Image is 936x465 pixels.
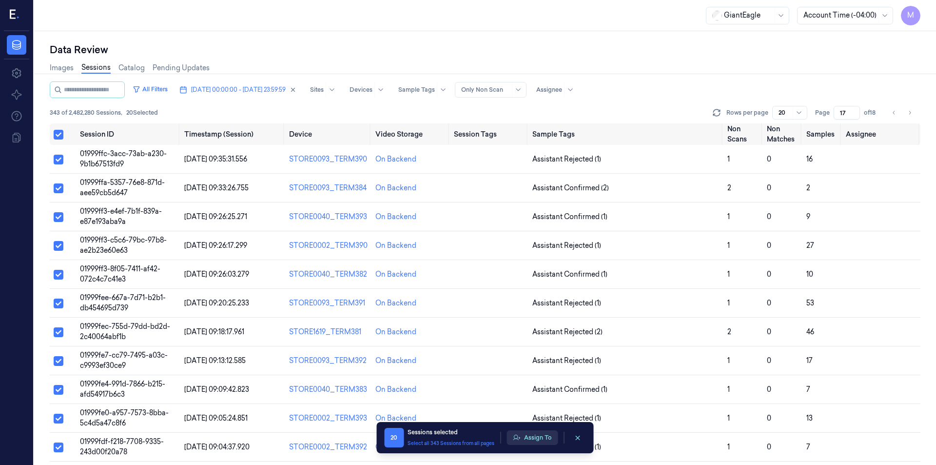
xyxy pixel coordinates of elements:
[726,108,768,117] p: Rows per page
[806,155,813,163] span: 16
[54,155,63,164] button: Select row
[184,241,247,250] span: [DATE] 09:26:17.299
[887,106,916,120] nav: pagination
[50,43,920,57] div: Data Review
[864,108,879,117] span: of 18
[532,212,607,222] span: Assistant Confirmed (1)
[80,380,165,399] span: 01999fe4-991d-7866-b215-afd54917b6c3
[54,327,63,337] button: Select row
[532,384,607,395] span: Assistant Confirmed (1)
[184,356,246,365] span: [DATE] 09:13:12.585
[289,356,368,366] div: STORE0093_TERM392
[54,385,63,395] button: Select row
[903,106,916,120] button: Go to next page
[289,413,368,424] div: STORE0002_TERM393
[570,430,585,445] button: clearSelection
[727,385,730,394] span: 1
[767,356,771,365] span: 0
[80,351,168,370] span: 01999fe7-cc79-7495-a03c-c9993ef30ce9
[289,442,368,452] div: STORE0002_TERM392
[727,443,730,451] span: 1
[371,123,450,145] th: Video Storage
[80,264,160,283] span: 01999ff3-8f05-7411-af42-072c4c7c41e3
[80,178,165,197] span: 01999ffa-5357-76e8-871d-aee59cb5d647
[54,299,63,308] button: Select row
[727,356,730,365] span: 1
[767,183,771,192] span: 0
[289,241,368,251] div: STORE0002_TERM390
[532,183,609,193] span: Assistant Confirmed (2)
[532,298,601,308] span: Assistant Rejected (1)
[54,356,63,366] button: Select row
[175,82,300,98] button: [DATE] 00:00:00 - [DATE] 23:59:59
[727,299,730,307] span: 1
[375,269,416,280] div: On Backend
[767,414,771,423] span: 0
[408,440,494,447] button: Select all 343 Sessions from all pages
[532,154,601,164] span: Assistant Rejected (1)
[54,183,63,193] button: Select row
[54,443,63,452] button: Select row
[184,443,250,451] span: [DATE] 09:04:37.920
[184,183,249,192] span: [DATE] 09:33:26.755
[507,430,558,445] button: Assign To
[532,241,601,251] span: Assistant Rejected (1)
[815,108,830,117] span: Page
[285,123,371,145] th: Device
[375,154,416,164] div: On Backend
[76,123,181,145] th: Session ID
[901,6,920,25] button: M
[532,356,601,366] span: Assistant Rejected (1)
[375,298,416,308] div: On Backend
[767,443,771,451] span: 0
[81,62,111,74] a: Sessions
[767,155,771,163] span: 0
[727,414,730,423] span: 1
[184,327,244,336] span: [DATE] 09:18:17.961
[54,414,63,424] button: Select row
[727,327,731,336] span: 2
[375,413,416,424] div: On Backend
[842,123,920,145] th: Assignee
[806,443,810,451] span: 7
[723,123,763,145] th: Non Scans
[289,154,368,164] div: STORE0093_TERM390
[289,327,368,337] div: STORE1619_TERM381
[375,442,416,452] div: On Backend
[532,269,607,280] span: Assistant Confirmed (1)
[806,385,810,394] span: 7
[767,299,771,307] span: 0
[375,212,416,222] div: On Backend
[806,183,810,192] span: 2
[289,269,368,280] div: STORE0040_TERM382
[80,207,162,226] span: 01999ff3-e4ef-7b1f-839a-e87e193aba9a
[126,108,158,117] span: 20 Selected
[806,414,813,423] span: 13
[289,183,368,193] div: STORE0093_TERM384
[806,270,813,279] span: 10
[727,241,730,250] span: 1
[767,241,771,250] span: 0
[375,241,416,251] div: On Backend
[806,212,810,221] span: 9
[767,385,771,394] span: 0
[767,212,771,221] span: 0
[80,293,166,312] span: 01999fee-667a-7d71-b2b1-db454695d739
[80,149,167,168] span: 01999ffc-3acc-73ab-a230-9b1b67513fd9
[408,428,494,437] div: Sessions selected
[80,437,164,456] span: 01999fdf-f218-7708-9335-243d00f20a78
[54,212,63,222] button: Select row
[184,212,247,221] span: [DATE] 09:26:25.271
[54,130,63,140] button: Select all
[153,63,210,73] a: Pending Updates
[532,327,603,337] span: Assistant Rejected (2)
[727,270,730,279] span: 1
[450,123,528,145] th: Session Tags
[806,356,813,365] span: 17
[727,183,731,192] span: 2
[184,270,249,279] span: [DATE] 09:26:03.279
[289,298,368,308] div: STORE0093_TERM391
[375,384,416,395] div: On Backend
[50,108,122,117] span: 343 of 2,482,280 Sessions ,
